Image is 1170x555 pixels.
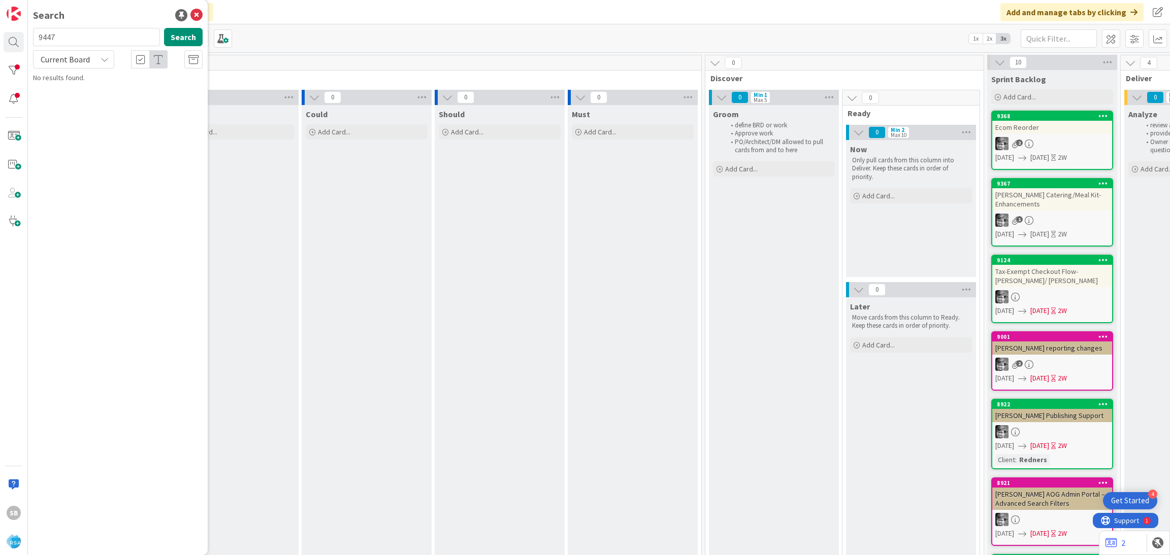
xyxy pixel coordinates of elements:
[992,400,1112,422] div: 8922[PERSON_NAME] Publishing Support
[991,74,1046,84] span: Sprint Backlog
[7,7,21,21] img: Visit kanbanzone.com
[710,73,971,83] span: Discover
[754,97,767,102] div: Max 5
[590,91,607,103] span: 0
[997,113,1112,120] div: 9368
[862,92,879,104] span: 0
[1016,360,1023,367] span: 2
[33,28,160,46] input: Search for title...
[862,191,895,200] span: Add Card...
[992,409,1112,422] div: [PERSON_NAME] Publishing Support
[318,127,350,136] span: Add Card...
[451,127,483,136] span: Add Card...
[572,109,590,119] span: Must
[868,284,886,296] span: 0
[33,73,203,83] div: No results found.
[713,109,739,119] span: Groom
[1140,57,1157,69] span: 4
[306,109,328,119] span: Could
[992,332,1112,355] div: 9001[PERSON_NAME] reporting changes
[53,4,55,12] div: 1
[992,112,1112,121] div: 9368
[868,126,886,138] span: 0
[997,257,1112,264] div: 9124
[852,314,970,330] p: Move cards from this column to Ready. Keep these cards in order of priority.
[731,91,749,103] span: 0
[1030,305,1049,316] span: [DATE]
[457,91,474,103] span: 0
[992,137,1112,150] div: KS
[992,265,1112,287] div: Tax-Exempt Checkout Flow- [PERSON_NAME]/ [PERSON_NAME]
[1106,537,1125,549] a: 2
[7,534,21,548] img: avatar
[1030,373,1049,384] span: [DATE]
[852,156,970,181] p: Only pull cards from this column into Deliver. Keep these cards in order of priority.
[1017,454,1050,465] div: Redners
[1058,373,1067,384] div: 2W
[21,2,46,14] span: Support
[850,301,870,311] span: Later
[1010,56,1027,68] span: 10
[33,8,64,23] div: Search
[862,340,895,350] span: Add Card...
[1058,305,1067,316] div: 2W
[1058,528,1067,539] div: 2W
[725,57,742,69] span: 0
[725,138,833,155] li: PO/Architect/DM allowed to pull cards from and to here
[995,137,1009,150] img: KS
[1021,29,1097,48] input: Quick Filter...
[992,478,1112,510] div: 8921[PERSON_NAME] AOG Admin Portal – Advanced Search Filters
[995,454,1015,465] div: Client
[1003,92,1036,101] span: Add Card...
[41,54,90,64] span: Current Board
[891,127,904,132] div: Min 2
[992,400,1112,409] div: 8922
[584,127,616,136] span: Add Card...
[1058,229,1067,239] div: 2W
[1030,440,1049,451] span: [DATE]
[992,478,1112,488] div: 8921
[1147,91,1164,103] span: 0
[1128,109,1157,119] span: Analyze
[891,132,906,137] div: Max 10
[1058,152,1067,163] div: 2W
[7,506,21,520] div: SB
[992,256,1112,287] div: 9124Tax-Exempt Checkout Flow- [PERSON_NAME]/ [PERSON_NAME]
[995,528,1014,539] span: [DATE]
[995,358,1009,371] img: KS
[725,121,833,129] li: define BRD or work
[324,91,341,103] span: 0
[997,180,1112,187] div: 9367
[997,401,1112,408] div: 8922
[1030,229,1049,239] span: [DATE]
[997,479,1112,487] div: 8921
[1111,496,1149,506] div: Get Started
[754,92,767,97] div: Min 1
[992,488,1112,510] div: [PERSON_NAME] AOG Admin Portal – Advanced Search Filters
[992,341,1112,355] div: [PERSON_NAME] reporting changes
[992,256,1112,265] div: 9124
[848,108,967,118] span: Ready
[995,425,1009,438] img: KS
[995,373,1014,384] span: [DATE]
[969,33,983,44] span: 1x
[992,332,1112,341] div: 9001
[997,333,1112,340] div: 9001
[1030,528,1049,539] span: [DATE]
[995,305,1014,316] span: [DATE]
[992,121,1112,134] div: Ecom Reorder
[992,425,1112,438] div: KS
[1148,490,1157,499] div: 4
[995,152,1014,163] span: [DATE]
[992,214,1112,227] div: KS
[992,188,1112,211] div: [PERSON_NAME] Catering/Meal Kit- Enhancements
[992,179,1112,211] div: 9367[PERSON_NAME] Catering/Meal Kit- Enhancements
[1016,216,1023,223] span: 1
[995,214,1009,227] img: KS
[37,73,689,83] span: Product Backlog
[1030,152,1049,163] span: [DATE]
[164,28,203,46] button: Search
[995,513,1009,526] img: KS
[1103,492,1157,509] div: Open Get Started checklist, remaining modules: 4
[1000,3,1144,21] div: Add and manage tabs by clicking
